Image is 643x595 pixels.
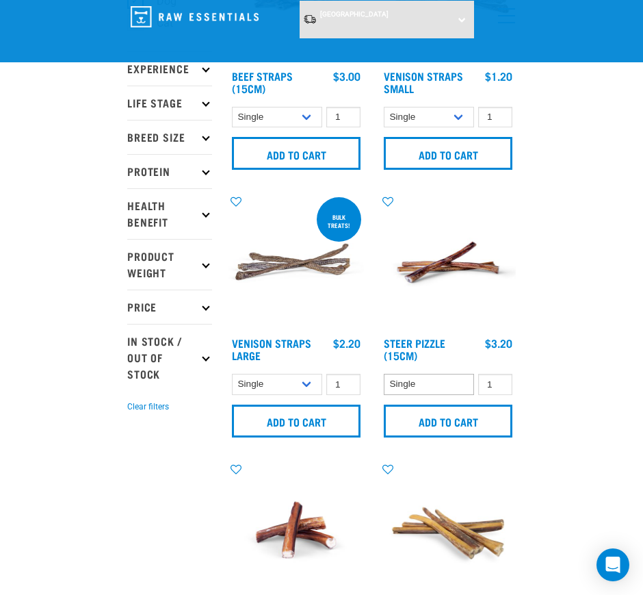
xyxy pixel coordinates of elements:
div: $3.20 [485,337,512,349]
input: Add to cart [384,137,512,170]
div: $2.20 [333,337,360,349]
a: Venison Straps Large [232,340,311,358]
input: Add to cart [232,137,360,170]
p: Price [127,290,212,324]
input: Add to cart [384,405,512,438]
input: 1 [326,374,360,395]
p: Life Stage [127,86,212,120]
a: Steer Pizzle (15cm) [384,340,445,358]
p: Health Benefit [127,188,212,239]
p: In Stock / Out Of Stock [127,324,212,391]
div: BULK TREATS! [317,207,361,236]
a: Beef Straps (15cm) [232,73,293,91]
p: Experience [127,51,212,86]
button: Clear filters [127,401,169,413]
img: Raw Essentials Logo [131,6,259,27]
input: Add to cart [232,405,360,438]
img: Raw Essentials Steer Pizzle 15cm [380,194,516,330]
img: van-moving.png [303,14,317,25]
a: Venison Straps Small [384,73,463,91]
p: Product Weight [127,239,212,290]
p: Protein [127,154,212,188]
p: Breed Size [127,120,212,154]
input: 1 [478,374,512,395]
div: Open Intercom Messenger [596,548,629,581]
input: 1 [326,107,360,128]
div: $3.00 [333,70,360,82]
input: 1 [478,107,512,128]
img: Stack of 3 Venison Straps Treats for Pets [228,194,364,330]
span: [GEOGRAPHIC_DATA] [320,10,389,18]
div: $1.20 [485,70,512,82]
